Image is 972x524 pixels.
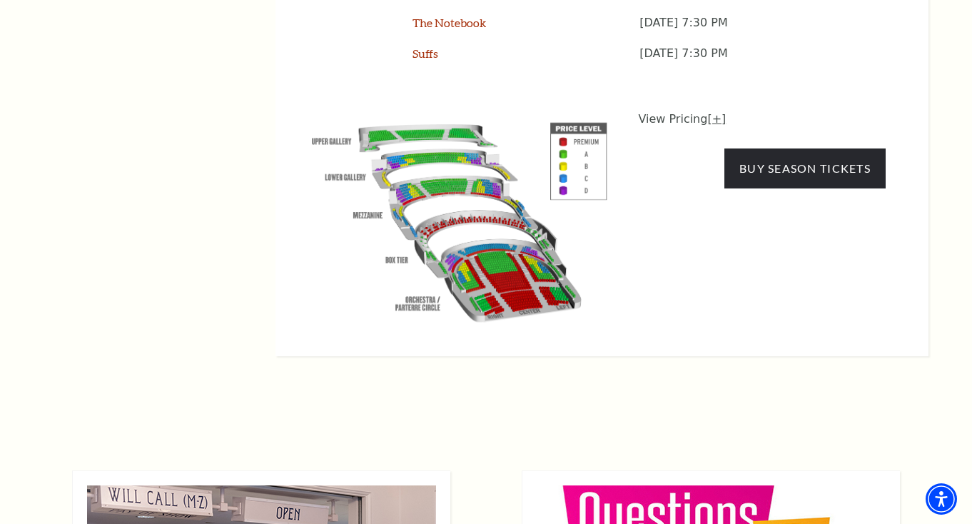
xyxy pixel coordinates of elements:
a: The Notebook [412,16,486,29]
a: Suffs [412,46,438,60]
p: View Pricing [639,111,886,128]
a: [+] [707,112,726,126]
div: Accessibility Menu [926,483,957,515]
p: [DATE] 7:30 PM [639,15,886,46]
a: Buy Season Tickets [724,148,886,188]
img: View Pricing [297,111,622,328]
p: [DATE] 7:30 PM [639,46,886,76]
